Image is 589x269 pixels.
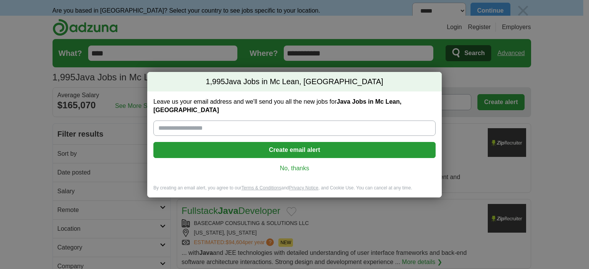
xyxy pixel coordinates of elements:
[153,142,436,158] button: Create email alert
[147,72,442,92] h2: Java Jobs in Mc Lean, [GEOGRAPHIC_DATA]
[160,164,429,173] a: No, thanks
[206,77,225,87] span: 1,995
[241,185,281,191] a: Terms & Conditions
[289,185,319,191] a: Privacy Notice
[147,185,442,197] div: By creating an email alert, you agree to our and , and Cookie Use. You can cancel at any time.
[153,98,436,114] label: Leave us your email address and we'll send you all the new jobs for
